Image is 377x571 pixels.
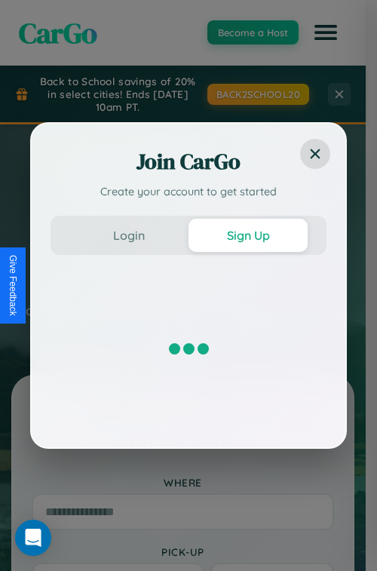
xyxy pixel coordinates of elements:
h2: Join CarGo [51,146,326,177]
p: Create your account to get started [51,184,326,201]
button: Sign Up [188,219,308,252]
div: Open Intercom Messenger [15,520,51,556]
button: Login [69,219,188,252]
div: Give Feedback [8,255,18,316]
